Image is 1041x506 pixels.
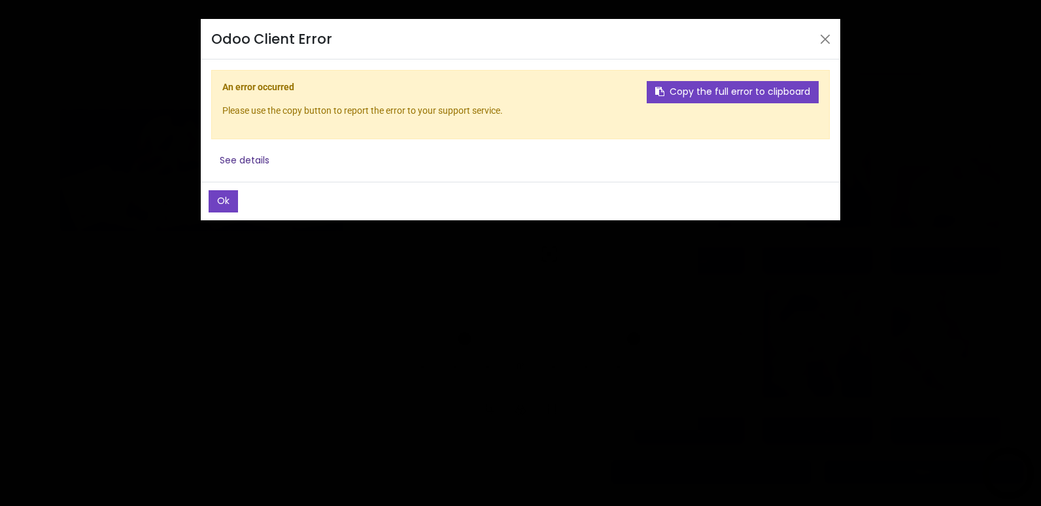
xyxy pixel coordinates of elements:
b: An error occurred [222,82,294,92]
button: See details [211,150,278,172]
p: Please use the copy button to report the error to your support service. [222,105,819,118]
iframe: Brevo live chat [989,454,1028,493]
button: Ok [209,190,238,212]
h4: Odoo Client Error [211,29,332,48]
button: Copy the full error to clipboard [647,81,819,103]
button: Close [815,29,835,49]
